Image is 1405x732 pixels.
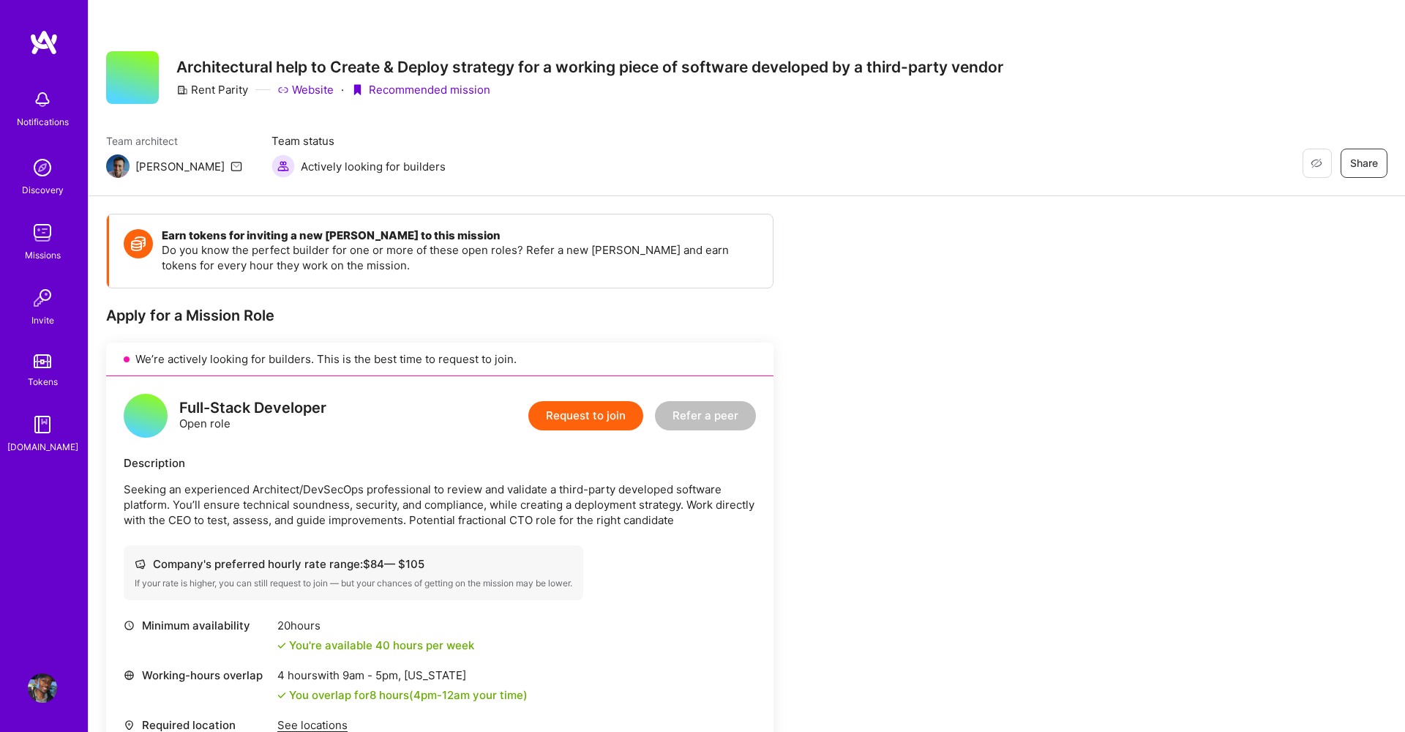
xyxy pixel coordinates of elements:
img: guide book [28,410,57,439]
img: Team Architect [106,154,130,178]
img: discovery [28,153,57,182]
div: Minimum availability [124,618,270,633]
img: Actively looking for builders [271,154,295,178]
div: If your rate is higher, you can still request to join — but your chances of getting on the missio... [135,578,572,589]
img: teamwork [28,218,57,247]
div: Recommended mission [351,82,490,97]
h4: Earn tokens for inviting a new [PERSON_NAME] to this mission [162,229,758,242]
div: You overlap for 8 hours ( your time) [289,687,528,703]
div: 20 hours [277,618,474,633]
i: icon Mail [231,160,242,172]
img: Token icon [124,229,153,258]
div: 4 hours with [US_STATE] [277,668,528,683]
div: Full-Stack Developer [179,400,326,416]
div: We’re actively looking for builders. This is the best time to request to join. [106,343,773,376]
div: Invite [31,313,54,328]
div: Company's preferred hourly rate range: $ 84 — $ 105 [135,556,572,572]
i: icon Check [277,641,286,650]
i: icon EyeClosed [1311,157,1322,169]
p: Seeking an experienced Architect/DevSecOps professional to review and validate a third-party deve... [124,482,756,528]
img: Invite [28,283,57,313]
div: Working-hours overlap [124,668,270,683]
i: icon Clock [124,620,135,631]
i: icon Location [124,720,135,731]
i: icon Cash [135,559,146,569]
div: · [341,82,344,97]
div: Notifications [17,114,69,130]
div: Apply for a Mission Role [106,306,773,325]
a: Website [277,82,334,97]
div: You're available 40 hours per week [277,638,474,653]
div: Discovery [22,182,64,198]
div: Rent Parity [176,82,248,97]
div: Description [124,455,756,471]
span: Actively looking for builders [301,159,446,174]
img: tokens [34,354,51,368]
span: 9am - 5pm , [340,668,404,682]
div: Missions [25,247,61,263]
button: Refer a peer [655,401,756,430]
span: Team architect [106,133,242,149]
span: Team status [271,133,446,149]
img: User Avatar [28,673,57,703]
div: Tokens [28,374,58,389]
i: icon CompanyGray [176,84,188,96]
span: Share [1350,156,1378,171]
i: icon PurpleRibbon [351,84,363,96]
div: [DOMAIN_NAME] [7,439,78,455]
p: Do you know the perfect builder for one or more of these open roles? Refer a new [PERSON_NAME] an... [162,242,758,273]
img: bell [28,85,57,114]
span: 4pm - 12am [413,688,470,702]
h3: Architectural help to Create & Deploy strategy for a working piece of software developed by a thi... [176,58,1003,76]
i: icon Check [277,691,286,700]
div: [PERSON_NAME] [135,159,225,174]
img: logo [29,29,59,56]
div: Open role [179,400,326,431]
button: Request to join [528,401,643,430]
i: icon World [124,670,135,681]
